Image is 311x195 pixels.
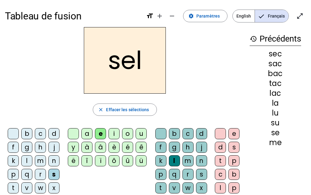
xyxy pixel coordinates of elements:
[188,13,194,19] mat-icon: settings
[146,12,153,20] mat-icon: format_size
[182,128,194,139] div: c
[215,182,226,193] div: l
[81,128,92,139] div: a
[233,10,255,22] span: English
[255,10,288,22] span: Français
[108,128,120,139] div: i
[122,128,133,139] div: o
[21,142,32,153] div: g
[215,155,226,166] div: t
[68,155,79,166] div: ë
[182,169,194,180] div: r
[8,155,19,166] div: k
[169,169,180,180] div: q
[250,139,301,146] div: me
[232,10,289,22] mat-button-toggle-group: Language selection
[228,169,239,180] div: b
[250,90,301,97] div: lac
[250,109,301,117] div: lu
[182,155,194,166] div: m
[84,27,166,94] h2: sel
[8,142,19,153] div: f
[250,80,301,87] div: tac
[296,12,304,20] mat-icon: open_in_full
[166,10,178,22] button: Diminuer la taille de la police
[250,35,257,43] mat-icon: history
[35,182,46,193] div: w
[93,104,157,116] button: Effacer les sélections
[215,169,226,180] div: c
[122,155,133,166] div: û
[108,155,120,166] div: ô
[250,50,301,58] div: sec
[153,10,166,22] button: Augmenter la taille de la police
[250,100,301,107] div: la
[183,10,227,22] button: Paramètres
[81,142,92,153] div: à
[98,107,104,112] mat-icon: close
[155,155,166,166] div: k
[48,182,59,193] div: x
[5,6,141,26] h1: Tableau de fusion
[228,128,239,139] div: e
[215,142,226,153] div: d
[155,182,166,193] div: t
[155,169,166,180] div: p
[68,142,79,153] div: y
[21,169,32,180] div: q
[35,128,46,139] div: c
[196,182,207,193] div: x
[95,155,106,166] div: ï
[108,142,120,153] div: è
[168,12,176,20] mat-icon: remove
[169,142,180,153] div: g
[21,128,32,139] div: b
[250,32,301,46] h3: Précédents
[136,128,147,139] div: u
[48,155,59,166] div: n
[250,129,301,136] div: se
[35,169,46,180] div: r
[196,128,207,139] div: d
[21,182,32,193] div: v
[196,12,220,20] span: Paramètres
[156,12,163,20] mat-icon: add
[8,169,19,180] div: p
[35,142,46,153] div: h
[95,142,106,153] div: â
[250,119,301,127] div: su
[136,142,147,153] div: ê
[106,106,149,113] span: Effacer les sélections
[48,169,59,180] div: s
[35,155,46,166] div: m
[81,155,92,166] div: î
[21,155,32,166] div: l
[136,155,147,166] div: ü
[196,142,207,153] div: j
[48,128,59,139] div: d
[169,155,180,166] div: l
[122,142,133,153] div: é
[169,128,180,139] div: b
[228,155,239,166] div: p
[169,182,180,193] div: v
[155,142,166,153] div: f
[228,142,239,153] div: s
[196,155,207,166] div: n
[250,60,301,67] div: sac
[48,142,59,153] div: j
[196,169,207,180] div: s
[182,182,194,193] div: w
[95,128,106,139] div: e
[228,182,239,193] div: p
[250,70,301,77] div: bac
[294,10,306,22] button: Entrer en plein écran
[182,142,194,153] div: h
[8,182,19,193] div: t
